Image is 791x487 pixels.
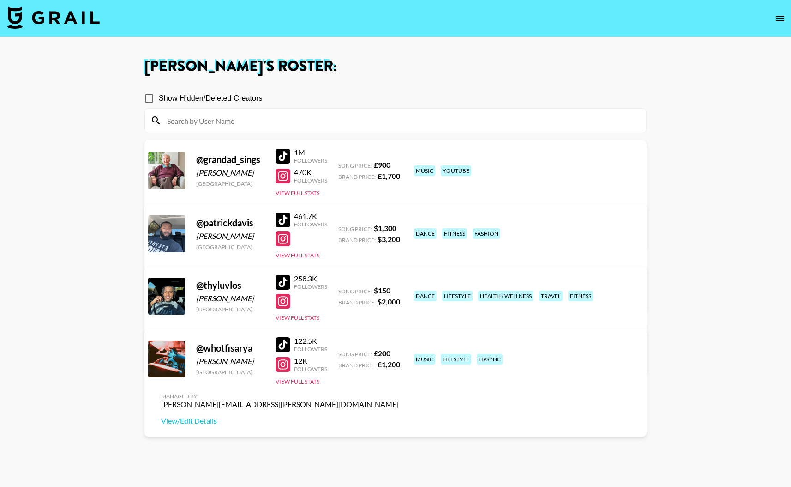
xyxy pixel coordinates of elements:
[196,280,264,291] div: @ thyluvlos
[771,9,789,28] button: open drawer
[414,165,435,176] div: music
[414,354,435,365] div: music
[161,393,399,400] div: Managed By
[276,378,319,385] button: View Full Stats
[374,349,390,358] strong: £ 200
[196,357,264,366] div: [PERSON_NAME]
[414,228,437,239] div: dance
[478,291,533,301] div: health / wellness
[374,224,396,232] strong: $ 1,300
[338,362,376,369] span: Brand Price:
[374,160,390,169] strong: £ 900
[294,177,327,184] div: Followers
[276,189,319,196] button: View Full Stats
[441,165,471,176] div: youtube
[276,252,319,259] button: View Full Stats
[338,288,372,295] span: Song Price:
[378,360,400,369] strong: £ 1,200
[196,168,264,177] div: [PERSON_NAME]
[196,243,264,250] div: [GEOGRAPHIC_DATA]
[378,171,400,180] strong: £ 1,700
[294,356,327,365] div: 12K
[161,416,399,426] a: View/Edit Details
[473,228,500,239] div: fashion
[442,228,467,239] div: fitness
[294,274,327,283] div: 258.3K
[338,162,372,169] span: Song Price:
[477,354,503,365] div: lipsync
[441,354,471,365] div: lifestyle
[539,291,563,301] div: travel
[378,297,400,306] strong: $ 2,000
[338,299,376,306] span: Brand Price:
[159,93,263,104] span: Show Hidden/Deleted Creators
[294,148,327,157] div: 1M
[196,217,264,229] div: @ patrickdavis
[7,6,100,29] img: Grail Talent
[144,59,647,74] h1: [PERSON_NAME] 's Roster:
[294,336,327,346] div: 122.5K
[414,291,437,301] div: dance
[196,306,264,313] div: [GEOGRAPHIC_DATA]
[196,294,264,303] div: [PERSON_NAME]
[196,180,264,187] div: [GEOGRAPHIC_DATA]
[338,225,372,232] span: Song Price:
[338,173,376,180] span: Brand Price:
[378,235,400,243] strong: $ 3,200
[196,154,264,165] div: @ grandad_sings
[374,286,390,295] strong: $ 150
[338,237,376,243] span: Brand Price:
[294,283,327,290] div: Followers
[294,168,327,177] div: 470K
[294,221,327,228] div: Followers
[294,346,327,353] div: Followers
[161,400,399,409] div: [PERSON_NAME][EMAIL_ADDRESS][PERSON_NAME][DOMAIN_NAME]
[442,291,473,301] div: lifestyle
[276,314,319,321] button: View Full Stats
[294,157,327,164] div: Followers
[162,113,641,128] input: Search by User Name
[196,231,264,241] div: [PERSON_NAME]
[196,342,264,354] div: @ whotfisarya
[338,351,372,358] span: Song Price:
[294,212,327,221] div: 461.7K
[294,365,327,372] div: Followers
[568,291,593,301] div: fitness
[196,369,264,376] div: [GEOGRAPHIC_DATA]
